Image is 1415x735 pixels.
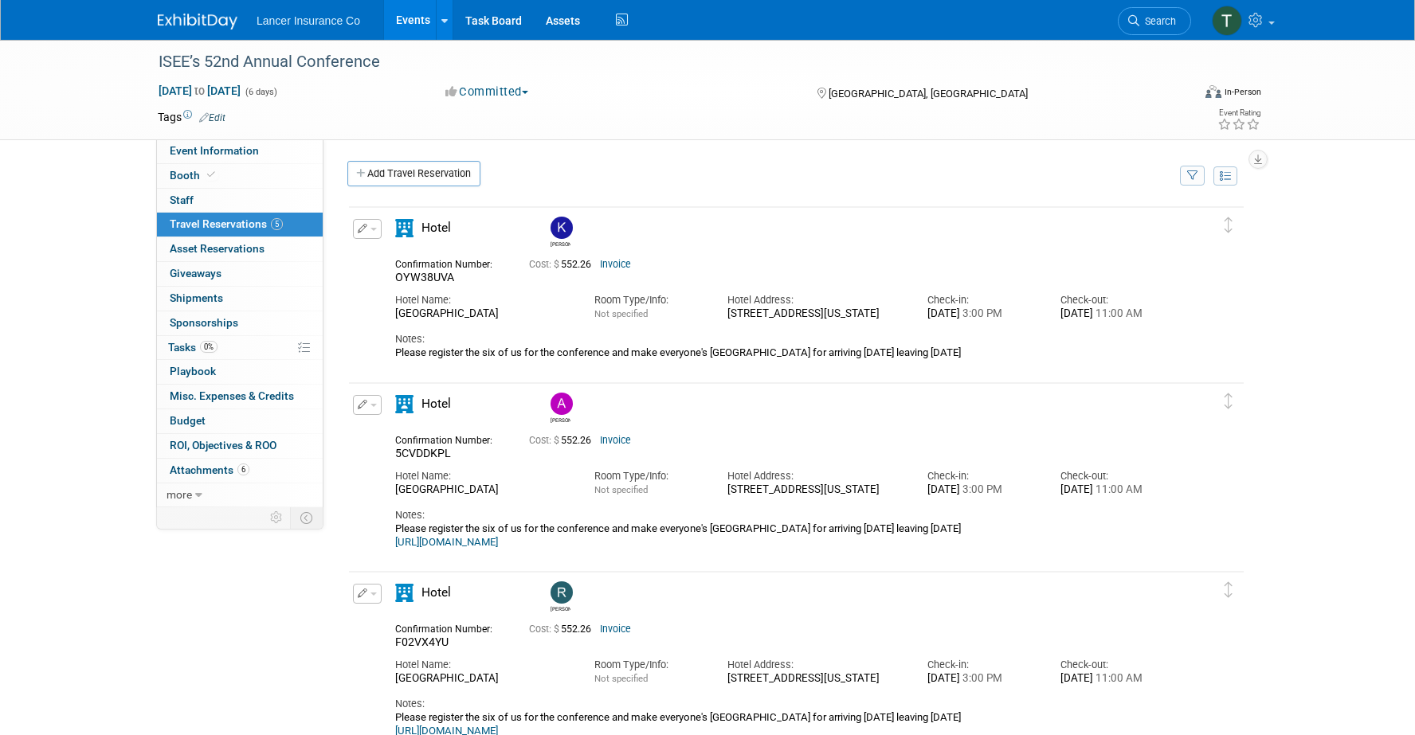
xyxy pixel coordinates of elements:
span: F02VX4YU [395,635,449,648]
div: Confirmation Number: [395,619,505,635]
div: [DATE] [1060,483,1170,497]
td: Personalize Event Tab Strip [263,507,291,528]
img: Terrence Forrest [1212,6,1242,36]
span: Shipments [170,291,223,304]
span: Hotel [421,221,451,235]
img: Kim Castle [551,217,573,239]
span: Not specified [594,484,648,495]
span: Not specified [594,673,648,684]
div: Ralph Burnham [547,581,574,612]
span: Cost: $ [529,435,561,446]
div: [DATE] [927,483,1037,497]
span: Cost: $ [529,624,561,635]
span: Playbook [170,365,216,377]
img: Andy Miller [551,393,573,415]
div: Notes: [395,508,1170,522]
div: Please register the six of us for the conference and make everyone's [GEOGRAPHIC_DATA] for arrivi... [395,346,1170,359]
div: Kim Castle [551,239,570,248]
span: (6 days) [244,87,277,97]
div: Room Type/Info: [594,469,704,483]
a: Asset Reservations [157,237,323,261]
button: Committed [440,84,535,100]
span: to [192,84,207,97]
div: Check-out: [1060,658,1170,672]
div: [GEOGRAPHIC_DATA] [395,672,570,686]
div: Check-in: [927,658,1037,672]
span: Booth [170,169,218,182]
a: Tasks0% [157,336,323,360]
div: [STREET_ADDRESS][US_STATE] [727,483,903,497]
i: Click and drag to move item [1225,393,1233,409]
div: [STREET_ADDRESS][US_STATE] [727,307,903,321]
span: 11:00 AM [1093,483,1143,495]
i: Hotel [395,219,414,237]
span: Travel Reservations [170,217,283,230]
div: [DATE] [1060,307,1170,321]
div: Ralph Burnham [551,604,570,612]
img: Format-Inperson.png [1205,85,1221,98]
a: Invoice [600,624,631,635]
div: Confirmation Number: [395,430,505,447]
a: Playbook [157,360,323,384]
a: Shipments [157,287,323,311]
a: Staff [157,189,323,213]
div: Hotel Address: [727,658,903,672]
a: more [157,483,323,507]
div: Event Format [1097,83,1261,107]
img: Ralph Burnham [551,581,573,604]
div: [DATE] [927,672,1037,686]
a: Budget [157,409,323,433]
span: 3:00 PM [960,672,1002,684]
span: 0% [200,341,218,353]
div: Check-in: [927,469,1037,483]
span: ROI, Objectives & ROO [170,439,276,452]
span: Asset Reservations [170,242,265,255]
a: Travel Reservations5 [157,213,323,237]
div: Check-in: [927,293,1037,307]
i: Booth reservation complete [207,170,215,179]
div: Hotel Name: [395,469,570,483]
a: Event Information [157,139,323,163]
div: [GEOGRAPHIC_DATA] [395,483,570,497]
span: Event Information [170,144,259,157]
span: Not specified [594,308,648,319]
div: Please register the six of us for the conference and make everyone's [GEOGRAPHIC_DATA] for arrivi... [395,522,1170,549]
span: Cost: $ [529,259,561,270]
span: 552.26 [529,435,598,446]
a: ROI, Objectives & ROO [157,434,323,458]
i: Click and drag to move item [1225,582,1233,598]
div: Andy Miller [547,393,574,424]
span: 5CVDDKPL [395,447,451,459]
div: ISEE’s 52nd Annual Conference [153,48,1167,76]
i: Filter by Traveler [1187,171,1198,182]
div: Kim Castle [547,217,574,248]
i: Click and drag to move item [1225,217,1233,233]
a: Add Travel Reservation [347,161,480,186]
div: Room Type/Info: [594,293,704,307]
a: Invoice [600,435,631,446]
a: Giveaways [157,262,323,286]
span: Search [1139,15,1176,27]
div: [STREET_ADDRESS][US_STATE] [727,672,903,686]
a: Booth [157,164,323,188]
div: Andy Miller [551,415,570,424]
span: more [167,488,192,501]
span: 5 [271,218,283,230]
td: Tags [158,109,225,125]
a: Attachments6 [157,459,323,483]
div: Check-out: [1060,293,1170,307]
span: Hotel [421,585,451,600]
a: Invoice [600,259,631,270]
i: Hotel [395,584,414,602]
div: [DATE] [1060,672,1170,686]
span: [GEOGRAPHIC_DATA], [GEOGRAPHIC_DATA] [829,88,1028,100]
a: Search [1118,7,1191,35]
div: In-Person [1224,86,1261,98]
a: Sponsorships [157,311,323,335]
span: 552.26 [529,624,598,635]
span: 3:00 PM [960,307,1002,319]
div: Event Rating [1217,109,1260,117]
a: Misc. Expenses & Credits [157,385,323,409]
span: Misc. Expenses & Credits [170,389,294,402]
div: Notes: [395,697,1170,711]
